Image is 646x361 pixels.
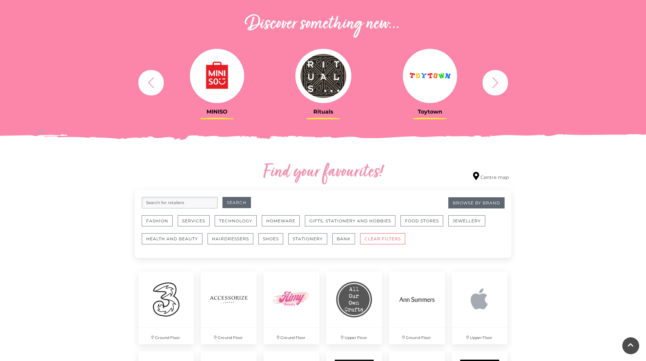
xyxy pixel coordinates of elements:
a: Ground Floor [386,268,448,348]
button: Stationery [288,233,327,244]
button: Homeware [262,215,300,226]
a: Centre map [473,172,509,181]
p: Upper Floor [326,328,382,344]
a: Ground Floor [135,268,198,348]
a: Upper Floor [323,268,386,348]
button: Services [178,215,210,226]
a: Rituals [275,49,372,115]
button: Search [222,197,251,208]
button: Shoes [258,233,283,244]
a: MINISO [169,49,265,115]
button: CLEAR FILTERS [360,233,405,244]
a: Stationery [288,233,332,251]
input: Search for retailers [142,197,218,208]
button: Food Stores [400,215,443,226]
p: Ground Floor [389,328,445,344]
button: Health and Beauty [142,233,202,244]
p: Upper Floor [452,328,508,344]
a: Upper Floor [448,268,511,348]
a: Bank [332,233,360,251]
a: Technology [215,215,262,233]
button: Jewellery [448,215,485,226]
button: Hairdressers [208,233,253,244]
a: Toytown [382,49,478,115]
a: Hairdressers [208,233,258,251]
p: Ground Floor [138,328,194,344]
h2: Discover something new... [135,14,511,35]
a: Services [178,215,215,233]
a: Homeware [262,215,305,233]
p: Ground Floor [201,328,257,344]
a: Shoes [258,233,288,251]
button: Gifts, Stationery and Hobbies [305,215,395,226]
a: CLEAR FILTERS [360,233,410,251]
a: Health and Beauty [142,233,208,251]
h2: Find your favourites! [199,162,447,183]
a: Browse By Brand [448,197,505,208]
h3: MINISO [169,108,265,115]
h3: Toytown [382,108,478,115]
button: Technology [215,215,257,226]
a: Fashion [142,215,178,233]
button: Fashion [142,215,173,226]
h3: Rituals [275,108,372,115]
a: Jewellery [448,215,490,233]
p: Ground Floor [263,328,319,344]
a: Ground Floor [260,268,323,348]
a: Food Stores [400,215,448,233]
a: Ground Floor [197,268,260,348]
button: Bank [332,233,355,244]
a: Gifts, Stationery and Hobbies [305,215,400,233]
